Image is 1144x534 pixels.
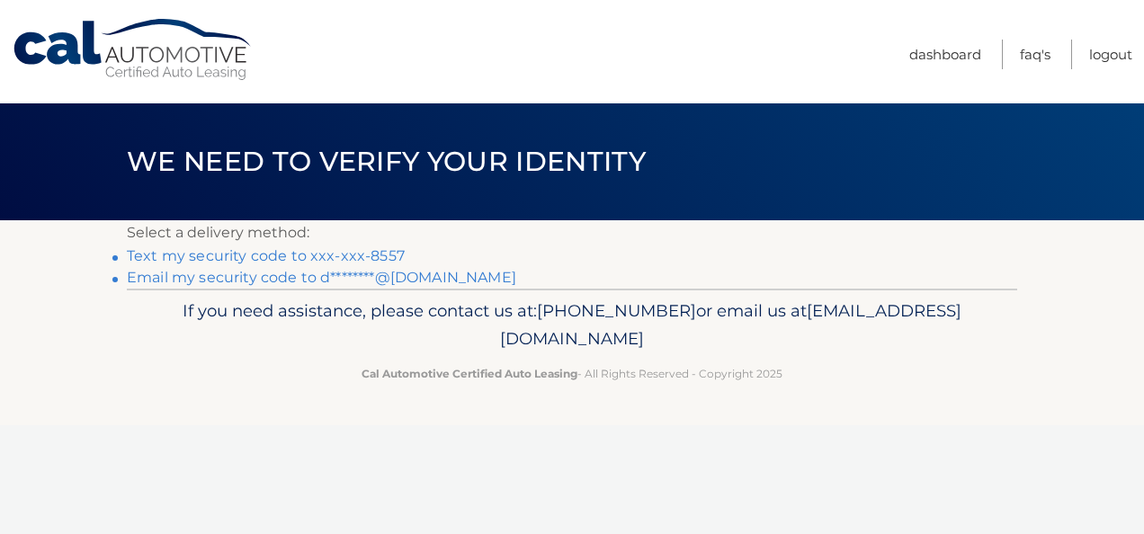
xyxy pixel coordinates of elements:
[127,145,646,178] span: We need to verify your identity
[127,247,405,264] a: Text my security code to xxx-xxx-8557
[139,297,1005,354] p: If you need assistance, please contact us at: or email us at
[1089,40,1132,69] a: Logout
[537,300,696,321] span: [PHONE_NUMBER]
[127,269,516,286] a: Email my security code to d********@[DOMAIN_NAME]
[127,220,1017,245] p: Select a delivery method:
[139,364,1005,383] p: - All Rights Reserved - Copyright 2025
[362,367,577,380] strong: Cal Automotive Certified Auto Leasing
[909,40,981,69] a: Dashboard
[12,18,255,82] a: Cal Automotive
[1020,40,1050,69] a: FAQ's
